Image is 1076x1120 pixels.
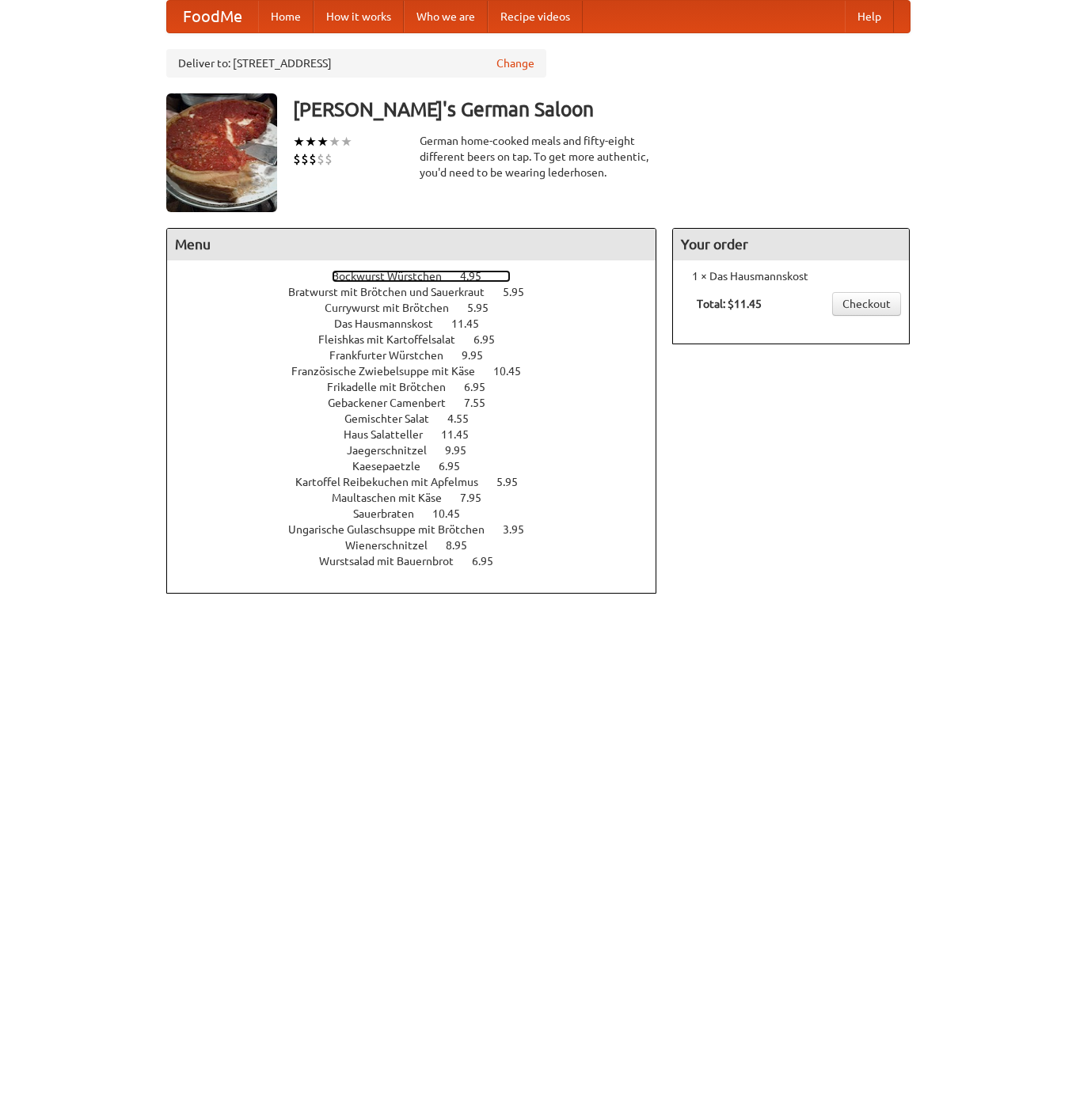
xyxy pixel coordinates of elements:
[445,444,482,457] span: 9.95
[317,133,329,150] li: ★
[420,133,657,180] div: German home-cooked meals and fifty-eight different beers on tap. To get more authentic, you'd nee...
[344,428,439,441] span: Haus Salatteller
[340,133,352,150] li: ★
[353,507,489,520] a: Sauerbraten 10.45
[493,365,537,378] span: 10.45
[446,539,483,552] span: 8.95
[697,298,762,310] b: Total: $11.45
[329,133,340,150] li: ★
[464,381,501,393] span: 6.95
[325,150,333,168] li: $
[496,476,534,488] span: 5.95
[288,523,500,536] span: Ungarische Gulaschsuppe mit Brötchen
[332,492,458,504] span: Maultaschen mit Käse
[332,492,511,504] a: Maultaschen mit Käse 7.95
[352,460,436,473] span: Kaesepaetzle
[305,133,317,150] li: ★
[288,286,500,298] span: Bratwurst mit Brötchen und Sauerkraut
[301,150,309,168] li: $
[317,150,325,168] li: $
[314,1,404,32] a: How it works
[288,286,553,298] a: Bratwurst mit Brötchen und Sauerkraut 5.95
[329,349,459,362] span: Frankfurter Würstchen
[673,229,909,260] h4: Your order
[309,150,317,168] li: $
[328,397,462,409] span: Gebackener Camenbert
[293,93,911,125] h3: [PERSON_NAME]'s German Saloon
[345,539,496,552] a: Wienerschnitzel 8.95
[332,270,458,283] span: Bockwurst Würstchen
[473,333,511,346] span: 6.95
[681,268,901,284] li: 1 × Das Hausmannskost
[318,333,471,346] span: Fleishkas mit Kartoffelsalat
[293,150,301,168] li: $
[472,555,509,568] span: 6.95
[167,229,656,260] h4: Menu
[462,349,499,362] span: 9.95
[404,1,488,32] a: Who we are
[295,476,494,488] span: Kartoffel Reibekuchen mit Apfelmus
[327,381,515,393] a: Frikadelle mit Brötchen 6.95
[329,349,512,362] a: Frankfurter Würstchen 9.95
[344,428,498,441] a: Haus Salatteller 11.45
[460,270,497,283] span: 4.95
[460,492,497,504] span: 7.95
[439,460,476,473] span: 6.95
[318,333,524,346] a: Fleishkas mit Kartoffelsalat 6.95
[291,365,550,378] a: Französische Zwiebelsuppe mit Käse 10.45
[467,302,504,314] span: 5.95
[451,317,495,330] span: 11.45
[488,1,583,32] a: Recipe videos
[295,476,547,488] a: Kartoffel Reibekuchen mit Apfelmus 5.95
[347,444,443,457] span: Jaegerschnitzel
[432,507,476,520] span: 10.45
[352,460,489,473] a: Kaesepaetzle 6.95
[347,444,496,457] a: Jaegerschnitzel 9.95
[328,397,515,409] a: Gebackener Camenbert 7.55
[344,412,445,425] span: Gemischter Salat
[832,292,901,316] a: Checkout
[327,381,462,393] span: Frikadelle mit Brötchen
[325,302,518,314] a: Currywurst mit Brötchen 5.95
[503,523,540,536] span: 3.95
[288,523,553,536] a: Ungarische Gulaschsuppe mit Brötchen 3.95
[291,365,491,378] span: Französische Zwiebelsuppe mit Käse
[293,133,305,150] li: ★
[332,270,511,283] a: Bockwurst Würstchen 4.95
[166,49,546,78] div: Deliver to: [STREET_ADDRESS]
[353,507,430,520] span: Sauerbraten
[325,302,465,314] span: Currywurst mit Brötchen
[166,93,277,212] img: angular.jpg
[344,412,498,425] a: Gemischter Salat 4.55
[319,555,523,568] a: Wurstsalad mit Bauernbrot 6.95
[334,317,449,330] span: Das Hausmannskost
[441,428,485,441] span: 11.45
[496,55,534,71] a: Change
[447,412,485,425] span: 4.55
[845,1,894,32] a: Help
[167,1,258,32] a: FoodMe
[503,286,540,298] span: 5.95
[334,317,508,330] a: Das Hausmannskost 11.45
[345,539,443,552] span: Wienerschnitzel
[464,397,501,409] span: 7.55
[258,1,314,32] a: Home
[319,555,470,568] span: Wurstsalad mit Bauernbrot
